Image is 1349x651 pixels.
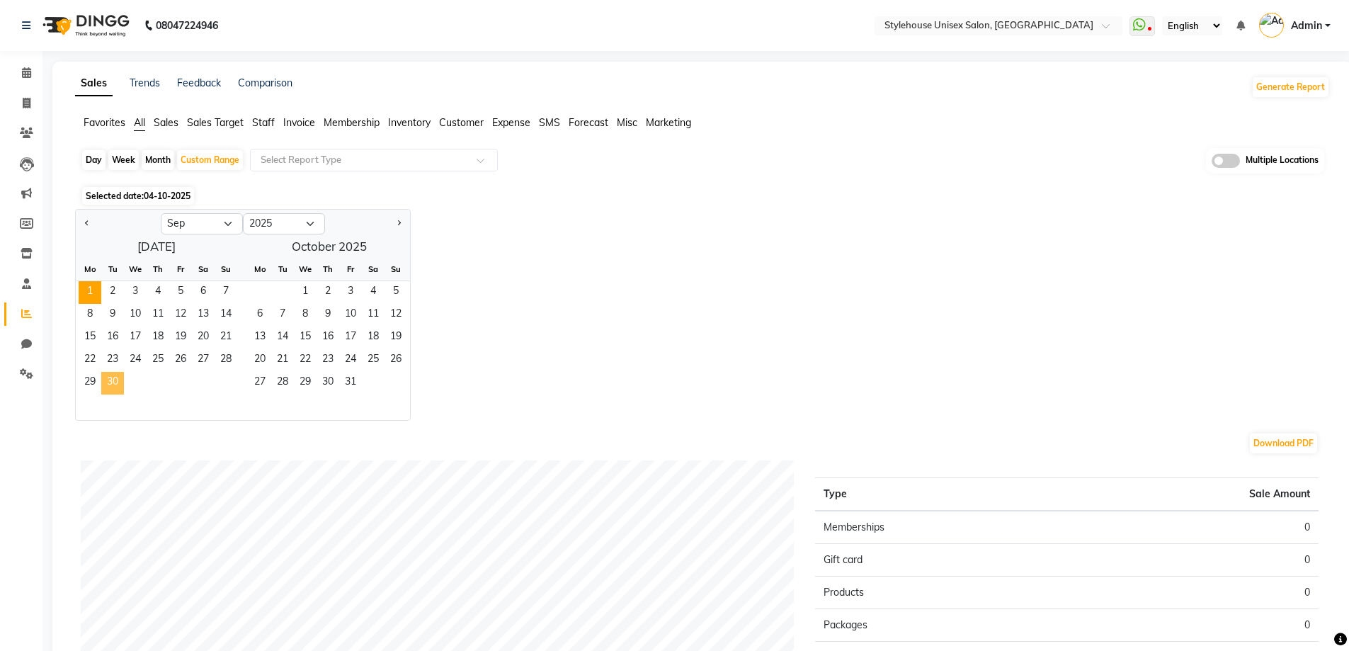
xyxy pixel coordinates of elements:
td: 0 [1067,511,1319,544]
span: 22 [79,349,101,372]
span: 5 [169,281,192,304]
div: Friday, October 31, 2025 [339,372,362,395]
div: Wednesday, September 24, 2025 [124,349,147,372]
div: Monday, September 29, 2025 [79,372,101,395]
span: 7 [215,281,237,304]
span: 24 [124,349,147,372]
span: 13 [249,327,271,349]
span: 19 [385,327,407,349]
div: Saturday, October 25, 2025 [362,349,385,372]
div: Thursday, September 25, 2025 [147,349,169,372]
div: Month [142,150,174,170]
div: Thursday, October 16, 2025 [317,327,339,349]
span: Inventory [388,116,431,129]
div: Sunday, October 5, 2025 [385,281,407,304]
div: Wednesday, October 29, 2025 [294,372,317,395]
span: 15 [294,327,317,349]
span: 29 [79,372,101,395]
td: Memberships [815,511,1066,544]
div: Monday, September 8, 2025 [79,304,101,327]
div: Saturday, September 6, 2025 [192,281,215,304]
span: 21 [215,327,237,349]
span: Multiple Locations [1246,154,1319,168]
span: 16 [101,327,124,349]
span: 20 [249,349,271,372]
td: 0 [1067,543,1319,576]
div: Fr [339,258,362,281]
div: Wednesday, September 10, 2025 [124,304,147,327]
td: Packages [815,608,1066,641]
span: 18 [362,327,385,349]
span: All [134,116,145,129]
span: 28 [215,349,237,372]
div: Friday, October 10, 2025 [339,304,362,327]
div: Friday, September 5, 2025 [169,281,192,304]
span: 23 [317,349,339,372]
div: Saturday, September 27, 2025 [192,349,215,372]
div: Saturday, October 18, 2025 [362,327,385,349]
span: 10 [124,304,147,327]
button: Previous month [81,213,93,235]
span: 11 [147,304,169,327]
div: We [124,258,147,281]
span: 19 [169,327,192,349]
th: Sale Amount [1067,477,1319,511]
div: Sunday, September 28, 2025 [215,349,237,372]
span: SMS [539,116,560,129]
div: Sa [192,258,215,281]
span: 4 [362,281,385,304]
div: Sunday, October 19, 2025 [385,327,407,349]
span: Selected date: [82,187,194,205]
div: Saturday, October 11, 2025 [362,304,385,327]
span: 26 [385,349,407,372]
span: 23 [101,349,124,372]
span: 6 [249,304,271,327]
th: Type [815,477,1066,511]
span: Expense [492,116,530,129]
a: Trends [130,77,160,89]
div: Friday, October 3, 2025 [339,281,362,304]
div: Day [82,150,106,170]
span: Marketing [646,116,691,129]
span: 12 [385,304,407,327]
div: Saturday, September 13, 2025 [192,304,215,327]
div: Tuesday, October 28, 2025 [271,372,294,395]
div: Wednesday, October 15, 2025 [294,327,317,349]
div: Monday, October 6, 2025 [249,304,271,327]
div: Sunday, October 26, 2025 [385,349,407,372]
span: 16 [317,327,339,349]
span: 22 [294,349,317,372]
div: Wednesday, September 3, 2025 [124,281,147,304]
div: Thursday, September 4, 2025 [147,281,169,304]
span: 25 [147,349,169,372]
span: Admin [1291,18,1322,33]
td: 0 [1067,608,1319,641]
div: Su [215,258,237,281]
div: Thursday, October 23, 2025 [317,349,339,372]
span: 30 [101,372,124,395]
span: Favorites [84,116,125,129]
div: Friday, September 26, 2025 [169,349,192,372]
span: Membership [324,116,380,129]
span: 13 [192,304,215,327]
span: 1 [294,281,317,304]
span: 20 [192,327,215,349]
span: 3 [339,281,362,304]
a: Comparison [238,77,292,89]
div: Monday, September 1, 2025 [79,281,101,304]
span: 31 [339,372,362,395]
div: Tuesday, September 2, 2025 [101,281,124,304]
div: Sunday, October 12, 2025 [385,304,407,327]
span: 30 [317,372,339,395]
div: Tuesday, September 9, 2025 [101,304,124,327]
div: Monday, October 13, 2025 [249,327,271,349]
div: Thursday, October 2, 2025 [317,281,339,304]
span: 17 [124,327,147,349]
div: Tuesday, September 16, 2025 [101,327,124,349]
button: Next month [393,213,404,235]
div: Tuesday, September 23, 2025 [101,349,124,372]
div: Saturday, September 20, 2025 [192,327,215,349]
div: Th [147,258,169,281]
span: 9 [317,304,339,327]
span: 3 [124,281,147,304]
